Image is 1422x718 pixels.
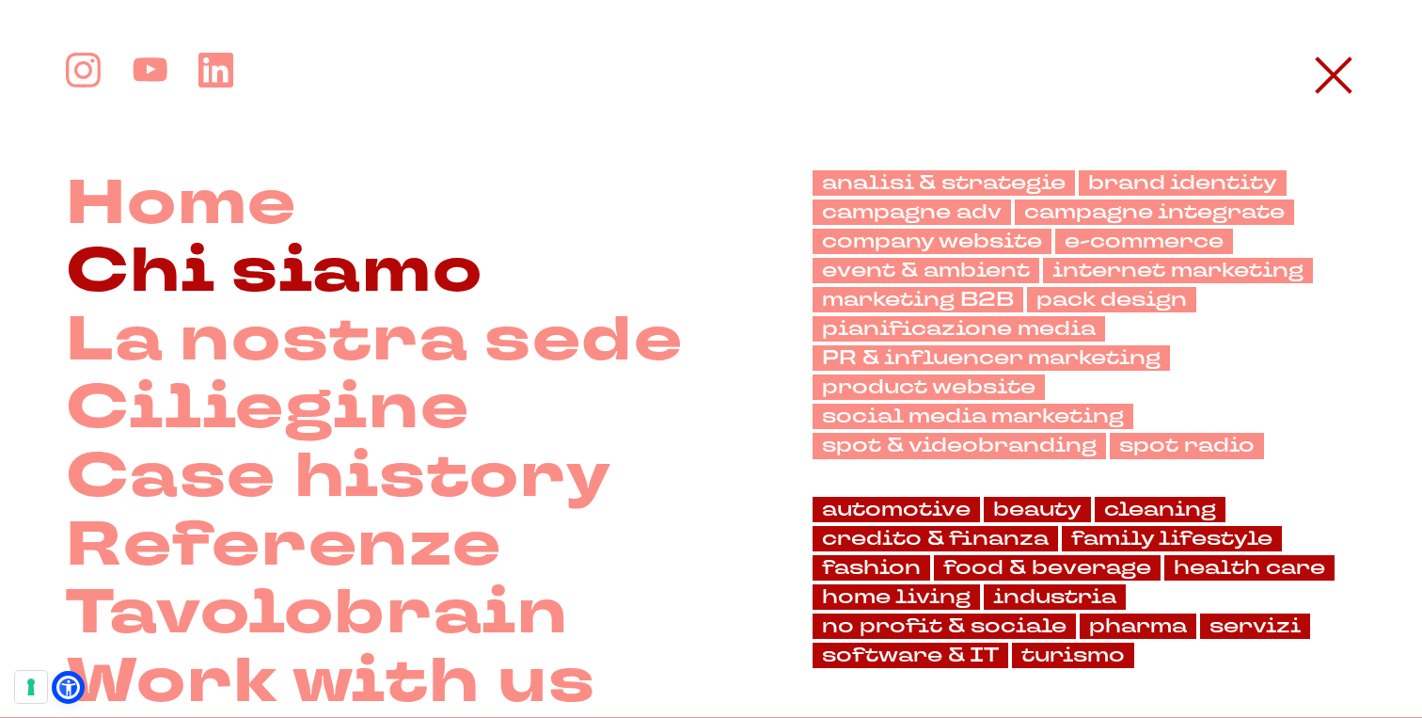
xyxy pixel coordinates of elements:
[813,170,1075,196] a: analisi & strategie
[813,497,980,522] a: automotive
[66,170,297,239] a: Home
[813,404,1133,429] a: social media marketing
[1055,229,1233,254] a: e-commerce
[813,258,1039,283] a: event & ambient
[1012,643,1134,668] a: turismo
[813,526,1058,551] a: credito & finanza
[66,375,469,443] a: Ciliegine
[813,584,980,610] a: home living
[15,671,47,703] button: Le tue preferenze relative al consenso per le tecnologie di tracciamento
[984,497,1091,522] a: beauty
[813,287,1023,312] a: marketing B2B
[813,199,1011,225] a: campagne adv
[813,433,1106,458] a: spot & videobranding
[56,676,80,699] a: Open Accessibility Menu
[1110,433,1264,458] a: spot radio
[1079,170,1287,196] a: brand identity
[1164,555,1335,581] a: health care
[813,643,1008,668] a: software & IT
[984,584,1126,610] a: industria
[66,512,501,581] a: Referenze
[66,443,611,512] a: Case history
[66,648,595,717] a: Work with us
[813,316,1105,342] a: pianificazione media
[1095,497,1225,522] a: cleaning
[1027,287,1196,312] a: pack design
[66,307,683,375] a: La nostra sede
[66,238,482,307] a: Chi siamo
[813,345,1170,371] a: PR & influencer marketing
[934,555,1161,581] a: food & beverage
[813,555,930,581] a: fashion
[1200,614,1310,639] a: servizi
[1062,526,1282,551] a: family lifestyle
[1043,258,1313,283] a: internet marketing
[813,375,1045,400] a: product website
[813,614,1076,639] a: no profit & sociale
[1080,614,1196,639] a: pharma
[1015,199,1294,225] a: campagne integrate
[66,580,568,648] a: Tavolobrain
[813,229,1051,254] a: company website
